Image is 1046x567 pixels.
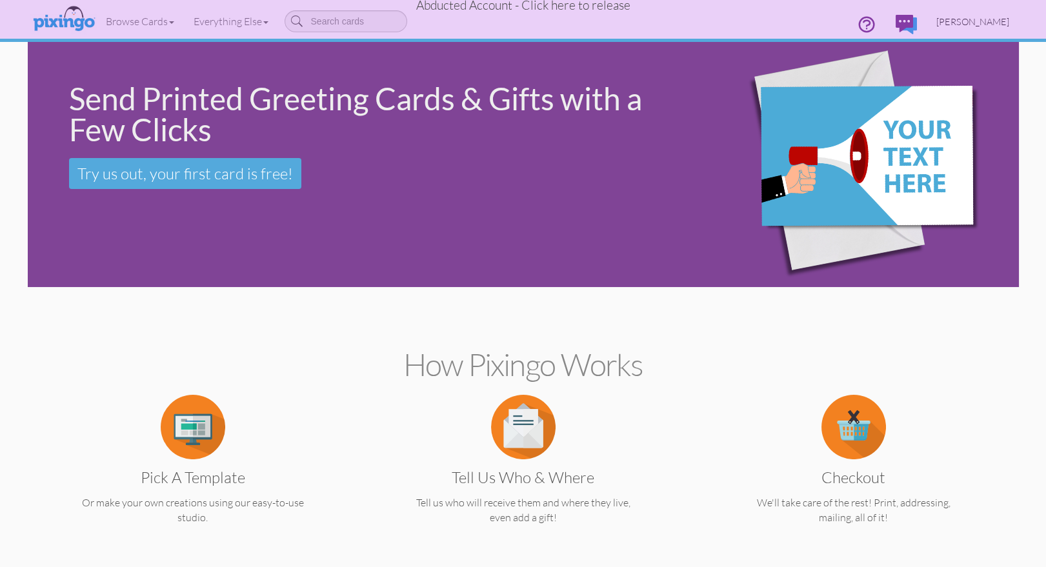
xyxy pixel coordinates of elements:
[927,5,1019,38] a: [PERSON_NAME]
[936,16,1009,27] span: [PERSON_NAME]
[53,419,333,525] a: Pick a Template Or make your own creations using our easy-to-use studio.
[50,348,996,382] h2: How Pixingo works
[383,495,663,525] p: Tell us who will receive them and where they live, even add a gift!
[393,469,654,486] h3: Tell us Who & Where
[69,83,678,145] div: Send Printed Greeting Cards & Gifts with a Few Clicks
[53,495,333,525] p: Or make your own creations using our easy-to-use studio.
[896,15,917,34] img: comments.svg
[285,10,407,32] input: Search cards
[161,395,225,459] img: item.alt
[714,495,994,525] p: We'll take care of the rest! Print, addressing, mailing, all of it!
[63,469,323,486] h3: Pick a Template
[184,5,278,37] a: Everything Else
[69,158,301,189] a: Try us out, your first card is free!
[77,164,293,183] span: Try us out, your first card is free!
[96,5,184,37] a: Browse Cards
[383,419,663,525] a: Tell us Who & Where Tell us who will receive them and where they live, even add a gift!
[491,395,556,459] img: item.alt
[821,395,886,459] img: item.alt
[30,3,98,35] img: pixingo logo
[723,469,984,486] h3: Checkout
[699,24,1011,306] img: eb544e90-0942-4412-bfe0-c610d3f4da7c.png
[714,419,994,525] a: Checkout We'll take care of the rest! Print, addressing, mailing, all of it!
